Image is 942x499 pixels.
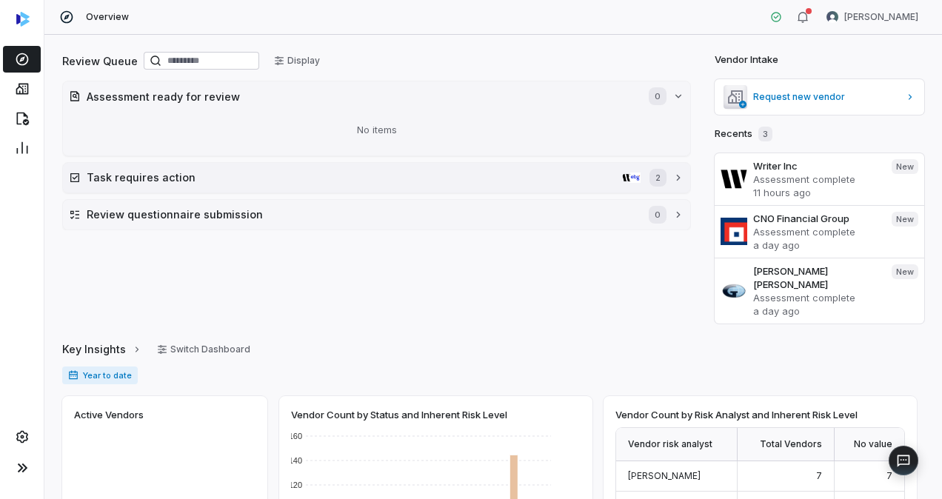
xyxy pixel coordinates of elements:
[892,212,918,227] span: New
[753,304,880,318] p: a day ago
[715,127,772,141] h2: Recents
[62,366,138,384] span: Year to date
[738,428,835,461] div: Total Vendors
[886,470,892,481] span: 7
[715,53,778,67] h2: Vendor Intake
[826,11,838,23] img: REKHA KOTHANDARAMAN avatar
[753,264,880,291] h3: [PERSON_NAME] [PERSON_NAME]
[86,11,129,23] span: Overview
[265,50,329,72] button: Display
[844,11,918,23] span: [PERSON_NAME]
[715,258,924,324] a: [PERSON_NAME] [PERSON_NAME]Assessment completea day agoNew
[753,186,880,199] p: 11 hours ago
[715,205,924,258] a: CNO Financial GroupAssessment completea day agoNew
[63,200,690,230] button: Review questionnaire submission0
[818,6,927,28] button: REKHA KOTHANDARAMAN avatar[PERSON_NAME]
[753,225,880,238] p: Assessment complete
[291,408,507,421] span: Vendor Count by Status and Inherent Risk Level
[649,87,667,105] span: 0
[753,212,880,225] h3: CNO Financial Group
[615,408,858,421] span: Vendor Count by Risk Analyst and Inherent Risk Level
[753,173,880,186] p: Assessment complete
[649,206,667,224] span: 0
[63,81,690,111] button: Assessment ready for review0
[16,12,30,27] img: svg%3e
[616,428,738,461] div: Vendor risk analyst
[649,169,667,187] span: 2
[87,89,634,104] h2: Assessment ready for review
[753,291,880,304] p: Assessment complete
[148,338,259,361] button: Switch Dashboard
[87,170,616,185] h2: Task requires action
[289,480,302,489] text: 120
[753,238,880,252] p: a day ago
[58,334,147,365] button: Key Insights
[62,334,142,365] a: Key Insights
[68,370,78,381] svg: Date range for report
[816,470,822,481] span: 7
[892,159,918,174] span: New
[753,91,899,103] span: Request new vendor
[715,153,924,205] a: Writer IncAssessment complete11 hours agoNew
[289,456,302,465] text: 140
[835,428,904,461] div: No value
[289,432,302,441] text: 160
[62,341,126,357] span: Key Insights
[753,159,880,173] h3: Writer Inc
[63,163,690,192] button: Task requires actionwriter.comebgsolutions.com2
[892,264,918,279] span: New
[715,79,924,115] a: Request new vendor
[74,408,144,421] span: Active Vendors
[87,207,634,222] h2: Review questionnaire submission
[758,127,772,141] span: 3
[628,470,701,481] span: [PERSON_NAME]
[69,111,684,150] div: No items
[62,53,138,69] h2: Review Queue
